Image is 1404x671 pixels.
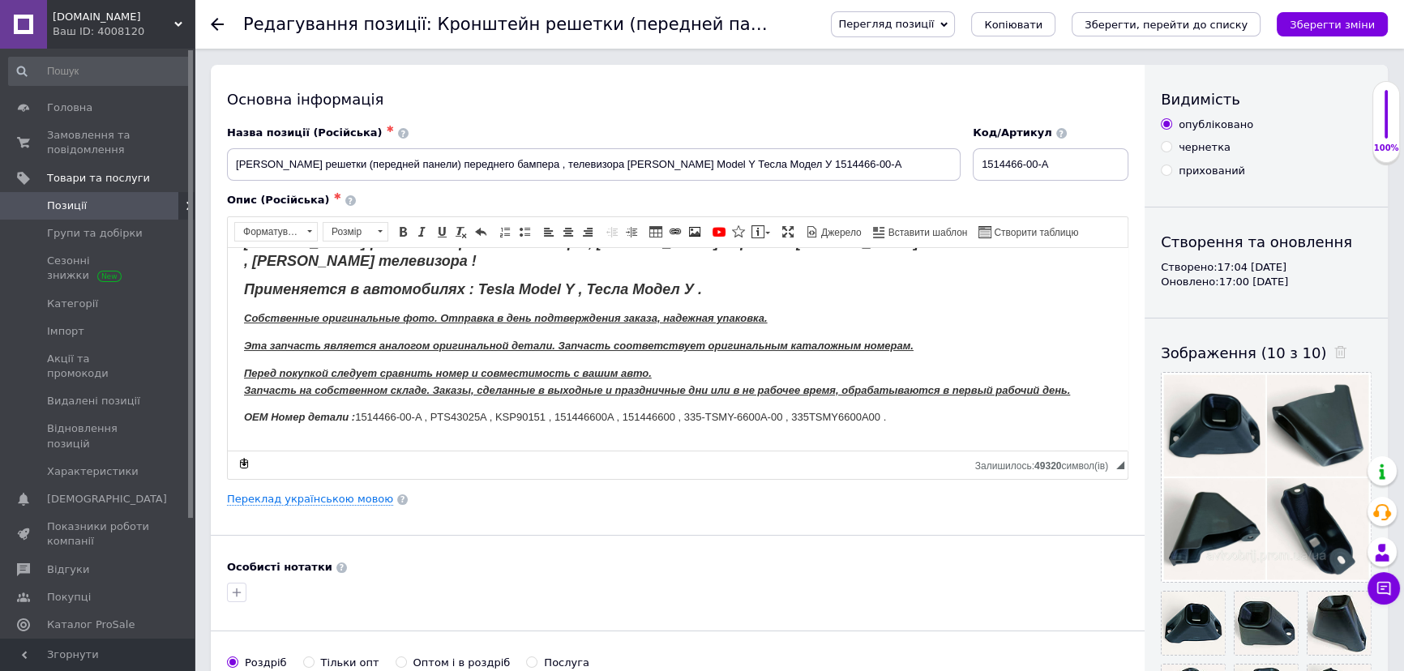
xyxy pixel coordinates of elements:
[472,223,490,241] a: Повернути (Ctrl+Z)
[47,254,150,283] span: Сезонні знижки
[976,223,1081,241] a: Створити таблицю
[803,223,864,241] a: Джерело
[235,455,253,472] a: Зробити резервну копію зараз
[749,223,773,241] a: Вставити повідомлення
[16,163,127,175] strong: OEM Номер детали :
[433,223,451,241] a: Підкреслений (Ctrl+U)
[1161,232,1372,252] div: Створення та оновлення
[1116,461,1124,469] span: Потягніть для зміни розмірів
[8,57,190,86] input: Пошук
[227,126,383,139] span: Назва позиції (Російська)
[1290,19,1375,31] i: Зберегти зміни
[779,223,797,241] a: Максимізувати
[47,100,92,115] span: Головна
[975,456,1116,472] div: Кiлькiсть символiв
[1161,89,1372,109] div: Видимість
[323,223,372,241] span: Розмір
[47,128,150,157] span: Замовлення та повідомлення
[47,394,140,408] span: Видалені позиції
[1161,343,1372,363] div: Зображення (10 з 10)
[227,194,330,206] span: Опис (Російська)
[16,33,474,49] span: Применяется в автомобилях : Tesla Model Y , Тесла Модел У .
[413,656,511,670] div: Оптом і в роздріб
[516,223,533,241] a: Вставити/видалити маркований список
[1277,12,1388,36] button: Зберегти зміни
[47,562,89,577] span: Відгуки
[323,222,388,241] a: Розмір
[886,226,968,240] span: Вставити шаблон
[1034,460,1061,472] span: 49320
[53,24,195,39] div: Ваш ID: 4008120
[47,519,150,549] span: Показники роботи компанії
[47,324,84,339] span: Імпорт
[413,223,431,241] a: Курсив (Ctrl+I)
[559,223,577,241] a: По центру
[16,92,686,104] em: Эта запчасть является аналогом оригинальной детали. Запчасть соответствует оригинальным каталожны...
[1179,140,1231,155] div: чернетка
[540,223,558,241] a: По лівому краю
[971,12,1055,36] button: Копіювати
[321,656,379,670] div: Тільки опт
[47,297,98,311] span: Категорії
[47,492,167,506] span: [DEMOGRAPHIC_DATA]
[53,10,174,24] span: AvtoObrij.prom.ua
[973,126,1052,139] span: Код/Артикул
[387,124,394,135] span: ✱
[228,248,1128,451] iframe: Редактор, 0198D715-3F9C-4845-BEB0-5942CFAE0371
[623,223,640,241] a: Збільшити відступ
[991,226,1078,240] span: Створити таблицю
[496,223,514,241] a: Вставити/видалити нумерований список
[47,199,87,213] span: Позиції
[47,590,91,605] span: Покупці
[871,223,970,241] a: Вставити шаблон
[47,618,135,632] span: Каталог ProSale
[245,656,287,670] div: Роздріб
[1161,260,1372,275] div: Створено: 17:04 [DATE]
[603,223,621,241] a: Зменшити відступ
[666,223,684,241] a: Вставити/Редагувати посилання (Ctrl+L)
[838,18,934,30] span: Перегляд позиції
[1372,81,1400,163] div: 100% Якість заповнення
[16,64,540,76] em: Собственные оригинальные фото. Отправка в день подтверждения заказа, надежная упаковка.
[227,493,393,506] a: Переклад українською мовою
[710,223,728,241] a: Додати відео з YouTube
[1085,19,1248,31] i: Зберегти, перейти до списку
[984,19,1042,31] span: Копіювати
[235,223,302,241] span: Форматування
[1368,572,1400,605] button: Чат з покупцем
[227,561,332,573] b: Особисті нотатки
[394,223,412,241] a: Жирний (Ctrl+B)
[1072,12,1261,36] button: Зберегти, перейти до списку
[211,18,224,31] div: Повернутися назад
[452,223,470,241] a: Видалити форматування
[47,226,143,241] span: Групи та добірки
[334,191,341,202] span: ✱
[730,223,747,241] a: Вставити іконку
[1179,164,1245,178] div: прихований
[579,223,597,241] a: По правому краю
[16,119,842,148] em: Перед покупкой следует сравнить номер и совместимость с вашим авто. Запчасть на собственном склад...
[1179,118,1253,132] div: опубліковано
[1373,143,1399,154] div: 100%
[647,223,665,241] a: Таблиця
[227,89,1128,109] div: Основна інформація
[47,464,139,479] span: Характеристики
[47,421,150,451] span: Відновлення позицій
[47,352,150,381] span: Акції та промокоди
[544,656,589,670] div: Послуга
[686,223,704,241] a: Зображення
[47,171,150,186] span: Товари та послуги
[1161,275,1372,289] div: Оновлено: 17:00 [DATE]
[819,226,862,240] span: Джерело
[234,222,318,241] a: Форматування
[227,148,961,181] input: Наприклад, H&M жіноча сукня зелена 38 розмір вечірня максі з блискітками
[16,161,884,178] p: 1514466-00-A , PTS43025A , KSP90151 , 151446600A , 151446600 , 335-TSMY-6600A-00 , 335TSMY6600A00 .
